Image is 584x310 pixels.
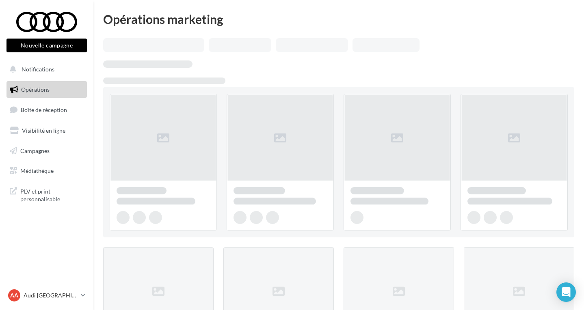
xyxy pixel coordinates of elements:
[5,61,85,78] button: Notifications
[5,81,89,98] a: Opérations
[5,162,89,179] a: Médiathèque
[556,282,576,302] div: Open Intercom Messenger
[21,86,50,93] span: Opérations
[10,291,18,299] span: AA
[5,183,89,207] a: PLV et print personnalisable
[24,291,78,299] p: Audi [GEOGRAPHIC_DATA]
[103,13,574,25] div: Opérations marketing
[22,66,54,73] span: Notifications
[22,127,65,134] span: Visibilité en ligne
[20,147,50,154] span: Campagnes
[20,186,84,203] span: PLV et print personnalisable
[20,167,54,174] span: Médiathèque
[5,101,89,118] a: Boîte de réception
[5,122,89,139] a: Visibilité en ligne
[5,142,89,159] a: Campagnes
[6,39,87,52] button: Nouvelle campagne
[21,106,67,113] span: Boîte de réception
[6,288,87,303] a: AA Audi [GEOGRAPHIC_DATA]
